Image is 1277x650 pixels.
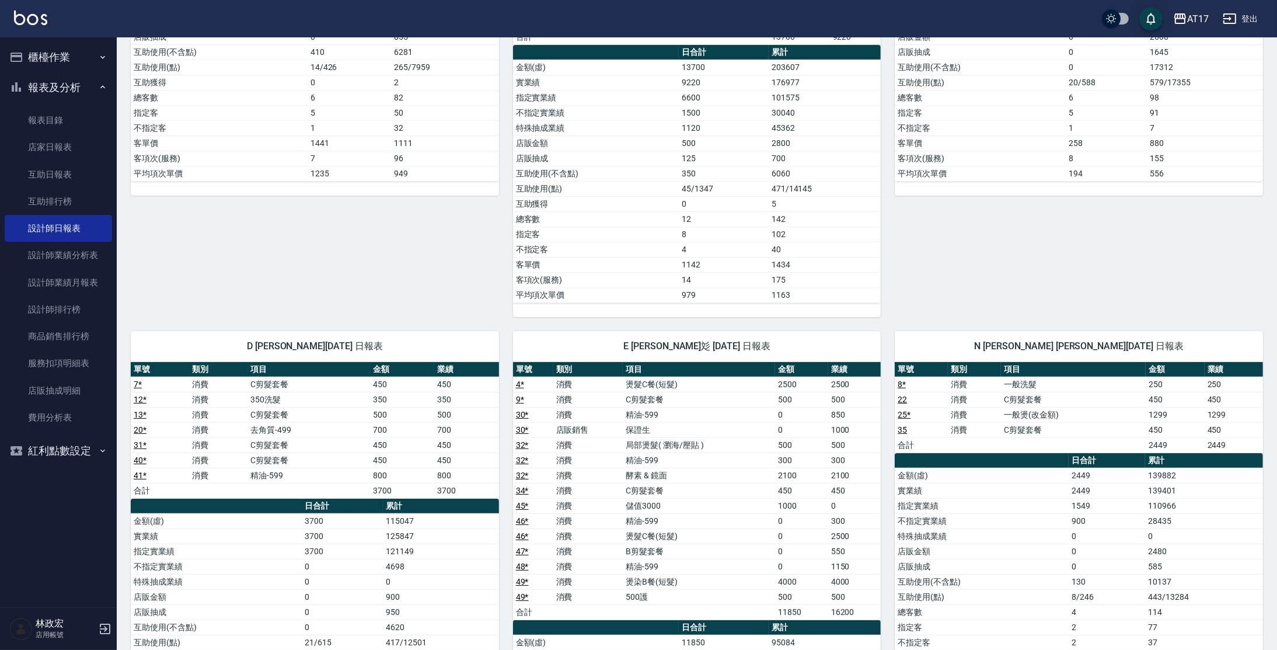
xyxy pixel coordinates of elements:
[434,468,498,483] td: 800
[5,350,112,377] a: 服務扣項明細表
[247,453,370,468] td: C剪髮套餐
[1069,453,1145,468] th: 日合計
[131,44,308,60] td: 互助使用(不含點)
[391,120,498,135] td: 32
[1147,60,1262,75] td: 17312
[828,422,881,437] td: 1000
[370,453,434,468] td: 450
[1147,135,1262,151] td: 880
[828,498,881,513] td: 0
[5,377,112,404] a: 店販抽成明細
[775,529,828,544] td: 0
[189,437,247,453] td: 消費
[828,513,881,529] td: 300
[131,120,308,135] td: 不指定客
[775,544,828,559] td: 0
[1066,135,1147,151] td: 258
[623,437,775,453] td: 局部燙髮( 瀏海/壓貼 )
[131,559,302,574] td: 不指定實業績
[1205,407,1263,422] td: 1299
[391,75,498,90] td: 2
[383,559,498,574] td: 4698
[247,392,370,407] td: 350洗髮
[769,272,881,287] td: 175
[302,574,383,589] td: 0
[36,618,95,630] h5: 林政宏
[513,196,679,211] td: 互助獲得
[775,407,828,422] td: 0
[553,513,623,529] td: 消費
[189,422,247,437] td: 消費
[383,499,498,514] th: 累計
[769,75,881,90] td: 176977
[434,422,498,437] td: 700
[513,45,881,303] table: a dense table
[434,453,498,468] td: 450
[553,407,623,422] td: 消費
[909,340,1249,352] span: N [PERSON_NAME] [PERSON_NAME][DATE] 日報表
[302,529,383,544] td: 3700
[895,362,1263,453] table: a dense table
[370,377,434,392] td: 450
[513,362,553,377] th: 單號
[370,437,434,453] td: 450
[553,437,623,453] td: 消費
[1168,7,1213,31] button: AT17
[434,362,498,377] th: 業績
[553,483,623,498] td: 消費
[775,453,828,468] td: 300
[131,166,308,181] td: 平均項次單價
[1205,392,1263,407] td: 450
[1147,75,1262,90] td: 579/17355
[1066,60,1147,75] td: 0
[1001,362,1146,377] th: 項目
[5,215,112,242] a: 設計師日報表
[370,362,434,377] th: 金額
[1147,166,1262,181] td: 556
[189,392,247,407] td: 消費
[189,453,247,468] td: 消費
[828,544,881,559] td: 550
[1066,166,1147,181] td: 194
[623,544,775,559] td: B剪髮套餐
[391,135,498,151] td: 1111
[434,392,498,407] td: 350
[623,529,775,544] td: 燙髮C餐(短髮)
[1066,151,1147,166] td: 8
[513,90,679,105] td: 指定實業績
[308,105,391,120] td: 5
[1145,544,1263,559] td: 2480
[775,377,828,392] td: 2500
[1001,407,1146,422] td: 一般燙(改金額)
[5,269,112,296] a: 設計師業績月報表
[679,151,769,166] td: 125
[308,166,391,181] td: 1235
[1146,422,1204,437] td: 450
[895,151,1066,166] td: 客項次(服務)
[383,544,498,559] td: 121149
[769,287,881,303] td: 1163
[1146,362,1204,377] th: 金額
[1205,422,1263,437] td: 450
[5,188,112,215] a: 互助排行榜
[775,483,828,498] td: 450
[247,422,370,437] td: 去角質-499
[948,362,1001,377] th: 類別
[131,362,499,499] table: a dense table
[302,513,383,529] td: 3700
[553,453,623,468] td: 消費
[308,135,391,151] td: 1441
[769,90,881,105] td: 101575
[553,468,623,483] td: 消費
[769,45,881,60] th: 累計
[895,135,1066,151] td: 客單價
[1147,44,1262,60] td: 1645
[895,529,1069,544] td: 特殊抽成業績
[623,362,775,377] th: 項目
[513,242,679,257] td: 不指定客
[189,362,247,377] th: 類別
[895,60,1066,75] td: 互助使用(不含點)
[828,362,881,377] th: 業績
[898,425,907,435] a: 35
[513,287,679,303] td: 平均項次單價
